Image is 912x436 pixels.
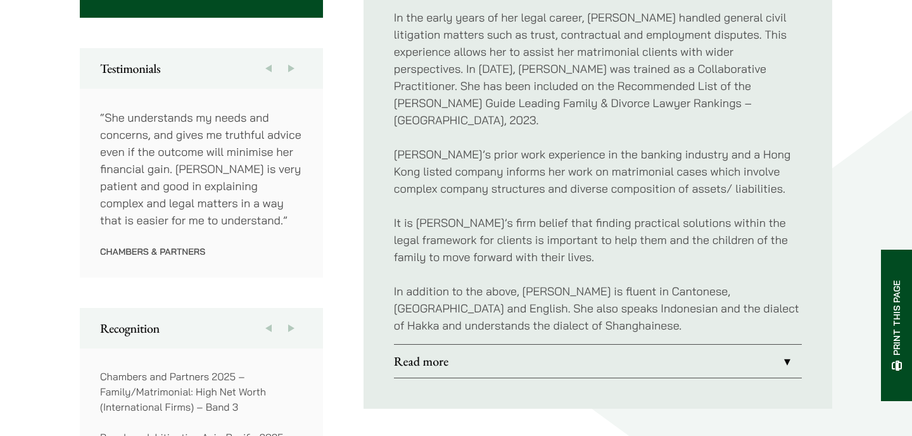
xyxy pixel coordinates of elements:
[100,109,303,229] p: “She understands my needs and concerns, and gives me truthful advice even if the outcome will min...
[100,369,303,414] p: Chambers and Partners 2025 – Family/Matrimonial: High Net Worth (International Firms) – Band 3
[100,246,303,257] p: Chambers & Partners
[280,48,303,89] button: Next
[280,308,303,349] button: Next
[394,345,802,378] a: Read more
[257,308,280,349] button: Previous
[394,146,802,197] p: [PERSON_NAME]’s prior work experience in the banking industry and a Hong Kong listed company info...
[100,321,303,336] h2: Recognition
[100,61,303,76] h2: Testimonials
[394,283,802,334] p: In addition to the above, [PERSON_NAME] is fluent in Cantonese, [GEOGRAPHIC_DATA] and English. Sh...
[394,214,802,266] p: It is [PERSON_NAME]’s firm belief that finding practical solutions within the legal framework for...
[394,9,802,129] p: In the early years of her legal career, [PERSON_NAME] handled general civil litigation matters su...
[257,48,280,89] button: Previous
